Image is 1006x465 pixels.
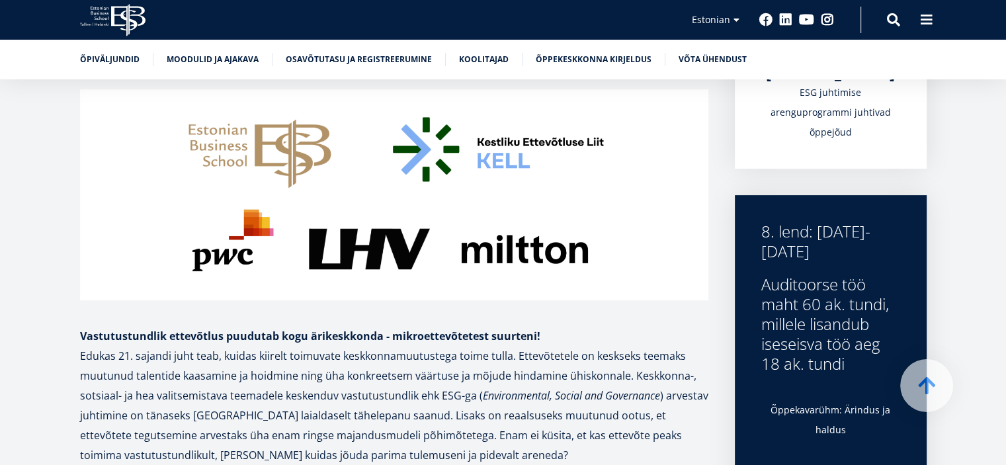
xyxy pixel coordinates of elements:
[80,89,708,300] img: EBS-esg-juhtimise-arenguprogramm-8-lend-pilt
[286,53,432,66] a: Osavõtutasu ja registreerumine
[483,388,660,403] em: Environmental, Social and Governance
[80,329,540,343] strong: Vastutustundlik ettevõtlus puudutab kogu ärikeskkonda - mikroettevõtetest suurteni!
[761,83,900,142] div: ESG juhtimise arenguprogrammi juhtivad õppejõud
[761,222,900,261] div: 8. lend: [DATE]-[DATE]
[799,13,814,26] a: Youtube
[80,53,140,66] a: Õpiväljundid
[761,400,900,440] p: Õppekavarühm: Ärindus ja haldus
[679,53,747,66] a: Võta ühendust
[80,346,708,465] p: Edukas 21. sajandi juht teab, kuidas kiirelt toimuvate keskkonnamuutustega toime tulla. Ettevõtet...
[761,275,900,374] div: Auditoorse töö maht 60 ak. tundi, millele lisandub iseseisva töö aeg 18 ak. tundi
[459,53,509,66] a: Koolitajad
[167,53,259,66] a: Moodulid ja ajakava
[759,13,773,26] a: Facebook
[536,53,651,66] a: Õppekeskkonna kirjeldus
[779,13,792,26] a: Linkedin
[821,13,834,26] a: Instagram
